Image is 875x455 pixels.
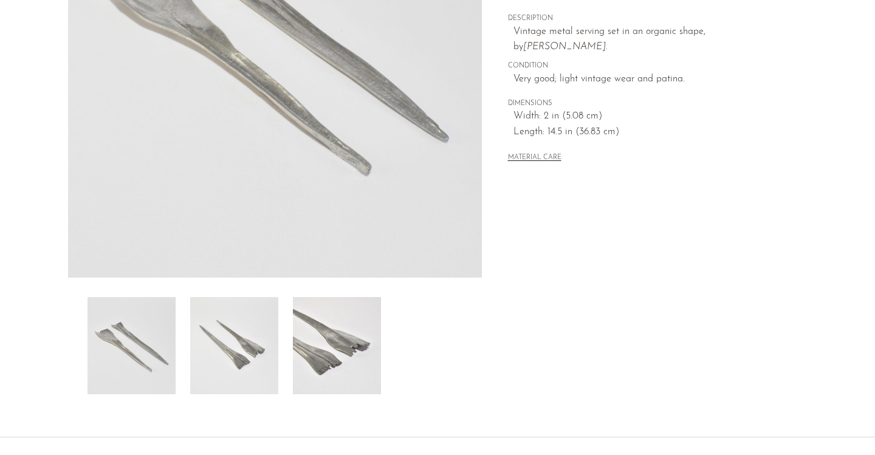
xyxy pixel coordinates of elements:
span: Vintage metal serving set in an organic shape, by [513,27,705,52]
span: Length: 14.5 in (36.83 cm) [513,125,781,140]
em: [PERSON_NAME]. [523,42,608,52]
img: Sculptural Serving Set [190,297,278,394]
button: MATERIAL CARE [508,154,561,163]
span: Very good; light vintage wear and patina. [513,72,781,87]
span: DIMENSIONS [508,98,781,109]
span: Width: 2 in (5.08 cm) [513,109,781,125]
img: Sculptural Serving Set [293,297,381,394]
img: Sculptural Serving Set [87,297,176,394]
span: DESCRIPTION [508,13,781,24]
span: CONDITION [508,61,781,72]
